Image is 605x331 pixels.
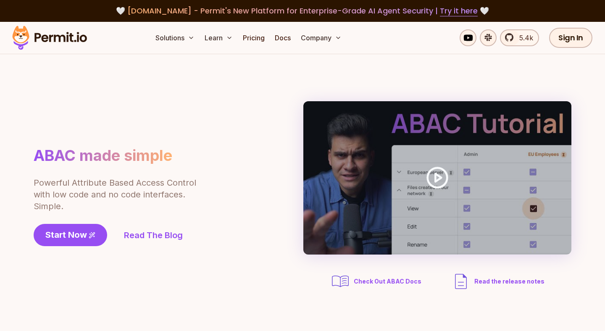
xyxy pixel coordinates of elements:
a: Read the release notes [451,271,544,292]
span: 5.4k [514,33,533,43]
span: Read the release notes [474,277,544,286]
img: abac docs [330,271,350,292]
a: Pricing [239,29,268,46]
a: Docs [271,29,294,46]
img: description [451,271,471,292]
img: Permit logo [8,24,91,52]
span: Check Out ABAC Docs [354,277,421,286]
span: Start Now [45,229,87,241]
p: Powerful Attribute Based Access Control with low code and no code interfaces. Simple. [34,177,197,212]
button: Learn [201,29,236,46]
a: 5.4k [500,29,539,46]
h1: ABAC made simple [34,146,172,165]
a: Sign In [549,28,592,48]
a: Start Now [34,224,107,246]
a: Check Out ABAC Docs [330,271,424,292]
button: Company [297,29,345,46]
div: 🤍 🤍 [20,5,585,17]
span: [DOMAIN_NAME] - Permit's New Platform for Enterprise-Grade AI Agent Security | [127,5,478,16]
button: Solutions [152,29,198,46]
a: Read The Blog [124,229,183,241]
a: Try it here [440,5,478,16]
